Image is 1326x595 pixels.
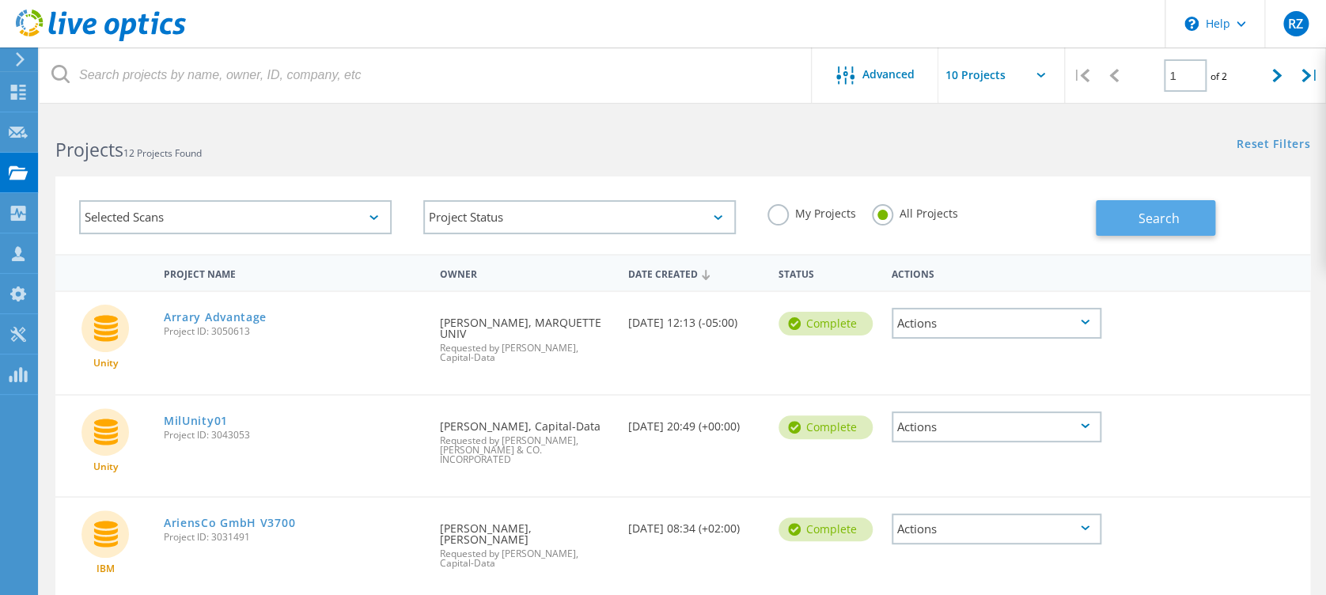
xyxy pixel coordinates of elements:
[1294,47,1326,104] div: |
[1096,200,1215,236] button: Search
[620,396,771,448] div: [DATE] 20:49 (+00:00)
[620,498,771,550] div: [DATE] 08:34 (+02:00)
[164,415,228,426] a: MilUnity01
[1065,47,1097,104] div: |
[1184,17,1199,31] svg: \n
[97,564,115,574] span: IBM
[440,549,612,568] span: Requested by [PERSON_NAME], Capital-Data
[872,204,958,219] label: All Projects
[892,514,1101,544] div: Actions
[884,258,1109,287] div: Actions
[156,258,432,287] div: Project Name
[779,312,873,335] div: Complete
[432,292,620,378] div: [PERSON_NAME], MARQUETTE UNIV
[423,200,736,234] div: Project Status
[779,517,873,541] div: Complete
[79,200,392,234] div: Selected Scans
[440,436,612,464] span: Requested by [PERSON_NAME], [PERSON_NAME] & CO. INCORPORATED
[1237,138,1310,152] a: Reset Filters
[164,327,424,336] span: Project ID: 3050613
[892,308,1101,339] div: Actions
[432,396,620,480] div: [PERSON_NAME], Capital-Data
[779,415,873,439] div: Complete
[164,532,424,542] span: Project ID: 3031491
[55,137,123,162] b: Projects
[16,33,186,44] a: Live Optics Dashboard
[164,430,424,440] span: Project ID: 3043053
[892,411,1101,442] div: Actions
[93,462,118,472] span: Unity
[40,47,813,103] input: Search projects by name, owner, ID, company, etc
[432,258,620,287] div: Owner
[1210,70,1227,83] span: of 2
[123,146,202,160] span: 12 Projects Found
[432,498,620,584] div: [PERSON_NAME], [PERSON_NAME]
[164,312,267,323] a: Arrary Advantage
[771,258,884,287] div: Status
[862,69,915,80] span: Advanced
[620,258,771,288] div: Date Created
[620,292,771,344] div: [DATE] 12:13 (-05:00)
[1138,210,1179,227] span: Search
[767,204,856,219] label: My Projects
[1288,17,1303,30] span: RZ
[164,517,295,529] a: AriensCo GmbH V3700
[440,343,612,362] span: Requested by [PERSON_NAME], Capital-Data
[93,358,118,368] span: Unity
